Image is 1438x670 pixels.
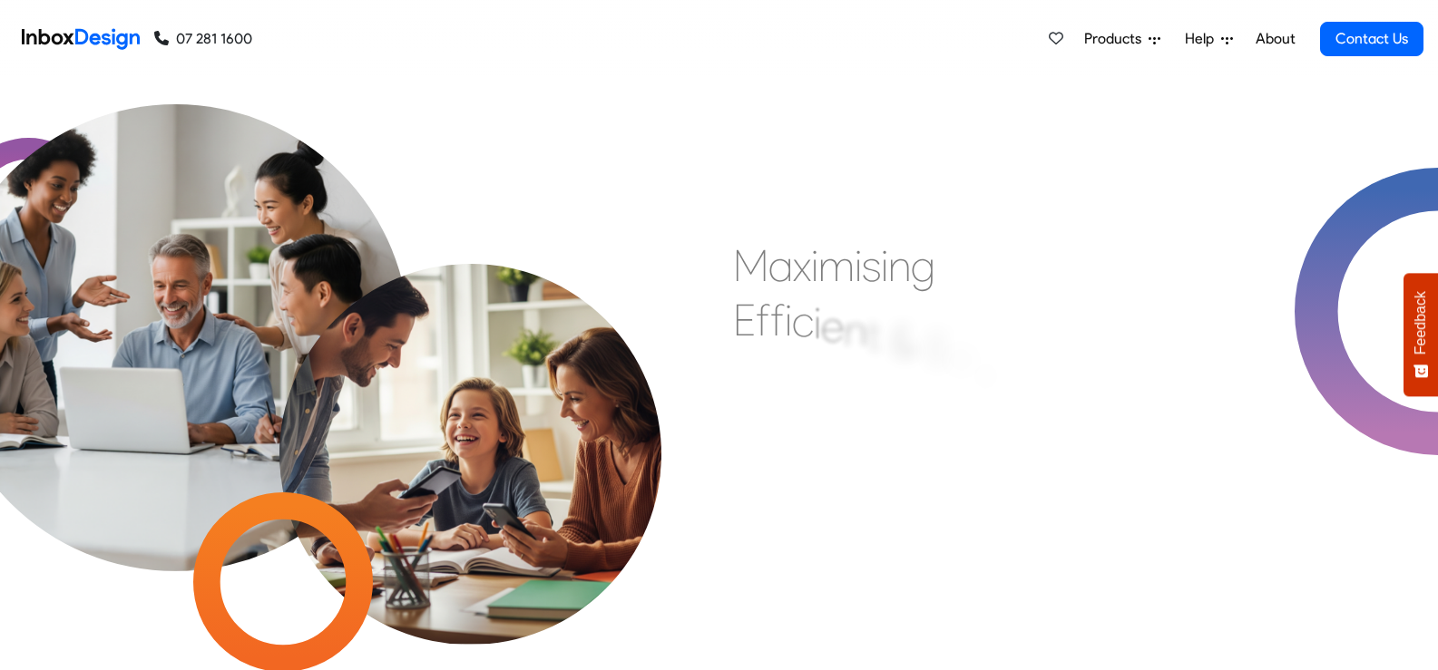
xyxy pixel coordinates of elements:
[911,238,935,293] div: g
[1185,28,1221,50] span: Help
[818,238,855,293] div: m
[756,293,770,347] div: f
[768,238,793,293] div: a
[733,238,768,293] div: M
[891,315,916,369] div: &
[1250,21,1300,57] a: About
[814,296,821,350] div: i
[1320,22,1423,56] a: Contact Us
[1077,21,1168,57] a: Products
[232,169,709,645] img: parents_with_child.png
[950,330,973,384] div: n
[927,322,950,376] div: E
[1404,273,1438,396] button: Feedback - Show survey
[866,308,880,363] div: t
[844,303,866,357] div: n
[811,238,818,293] div: i
[973,340,997,394] div: g
[785,293,792,347] div: i
[154,28,252,50] a: 07 281 1600
[1413,291,1429,354] span: Feedback
[855,238,862,293] div: i
[821,299,844,354] div: e
[1084,28,1149,50] span: Products
[733,238,1173,510] div: Maximising Efficient & Engagement, Connecting Schools, Families, and Students.
[792,294,814,348] div: c
[733,293,756,347] div: E
[881,238,888,293] div: i
[770,293,785,347] div: f
[793,238,811,293] div: x
[888,238,911,293] div: n
[862,238,881,293] div: s
[1178,21,1240,57] a: Help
